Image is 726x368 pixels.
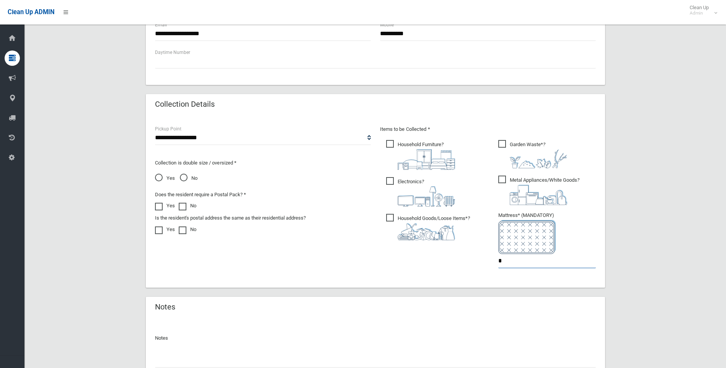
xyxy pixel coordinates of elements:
[146,97,224,112] header: Collection Details
[510,177,579,205] i: ?
[498,212,596,254] span: Mattress* (MANDATORY)
[380,125,596,134] p: Items to be Collected *
[510,142,567,168] i: ?
[386,177,455,207] span: Electronics
[155,174,175,183] span: Yes
[179,201,196,210] label: No
[155,190,246,199] label: Does the resident require a Postal Pack? *
[386,140,455,170] span: Household Furniture
[690,10,709,16] small: Admin
[398,149,455,170] img: aa9efdbe659d29b613fca23ba79d85cb.png
[686,5,716,16] span: Clean Up
[155,225,175,234] label: Yes
[386,214,470,240] span: Household Goods/Loose Items*
[398,223,455,240] img: b13cc3517677393f34c0a387616ef184.png
[498,140,567,168] span: Garden Waste*
[155,213,306,223] label: Is the resident's postal address the same as their residential address?
[498,176,579,205] span: Metal Appliances/White Goods
[398,142,455,170] i: ?
[146,300,184,314] header: Notes
[498,220,556,254] img: e7408bece873d2c1783593a074e5cb2f.png
[398,179,455,207] i: ?
[8,8,54,16] span: Clean Up ADMIN
[398,215,470,240] i: ?
[398,186,455,207] img: 394712a680b73dbc3d2a6a3a7ffe5a07.png
[510,185,567,205] img: 36c1b0289cb1767239cdd3de9e694f19.png
[510,149,567,168] img: 4fd8a5c772b2c999c83690221e5242e0.png
[155,334,596,343] p: Notes
[180,174,197,183] span: No
[155,158,371,168] p: Collection is double size / oversized *
[179,225,196,234] label: No
[155,201,175,210] label: Yes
